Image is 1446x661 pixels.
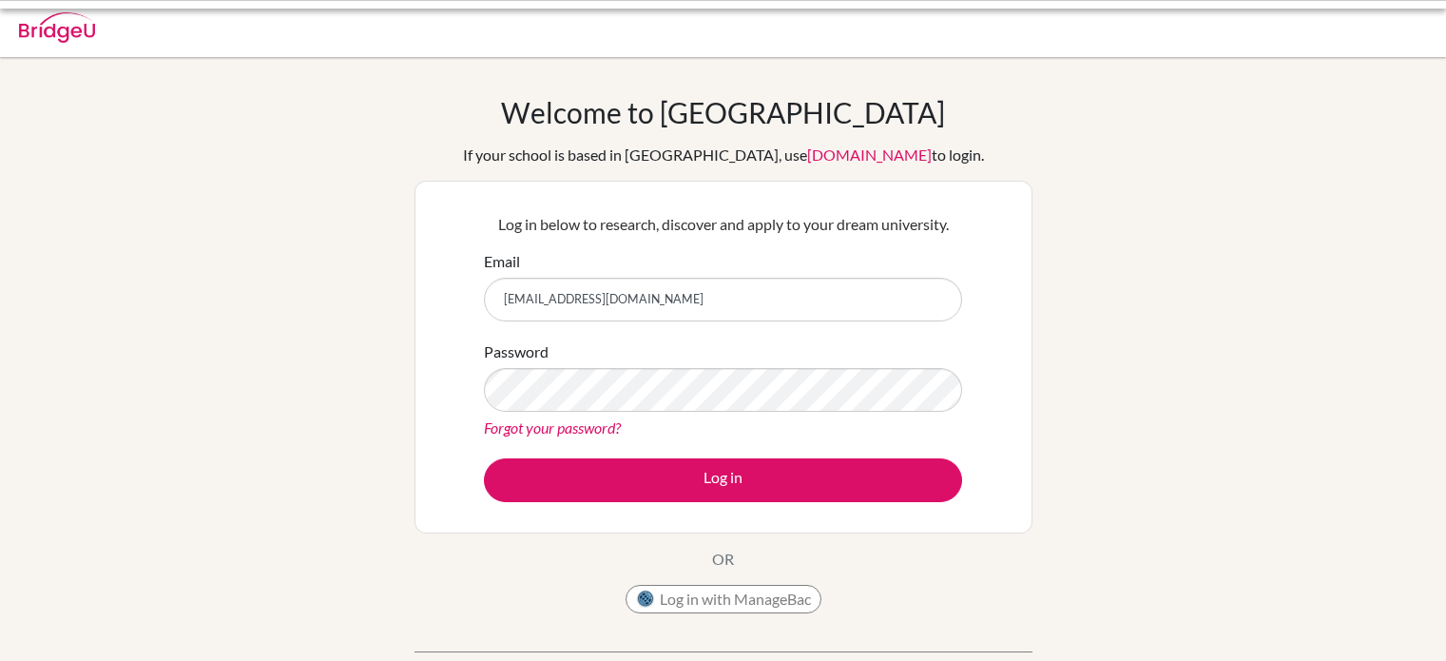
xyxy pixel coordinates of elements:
[712,548,734,571] p: OR
[807,146,932,164] a: [DOMAIN_NAME]
[484,250,520,273] label: Email
[484,458,962,502] button: Log in
[484,340,549,363] label: Password
[484,418,621,437] a: Forgot your password?
[19,12,95,43] img: Bridge-U
[463,144,984,166] div: If your school is based in [GEOGRAPHIC_DATA], use to login.
[626,585,821,613] button: Log in with ManageBac
[484,213,962,236] p: Log in below to research, discover and apply to your dream university.
[501,95,945,129] h1: Welcome to [GEOGRAPHIC_DATA]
